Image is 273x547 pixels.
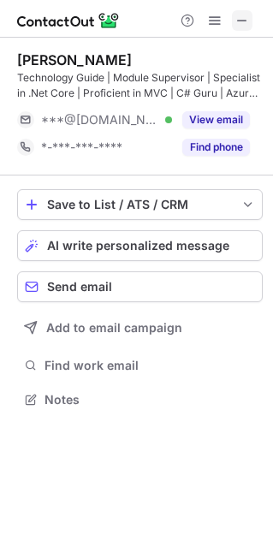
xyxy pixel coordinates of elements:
button: AI write personalized message [17,230,263,261]
span: Find work email [45,358,256,373]
img: ContactOut v5.3.10 [17,10,120,31]
button: Reveal Button [182,139,250,156]
span: ***@[DOMAIN_NAME] [41,112,159,128]
span: Send email [47,280,112,294]
div: Technology Guide | Module Supervisor | Specialist in .Net Core | Proficient in MVC | C# Guru | Az... [17,70,263,101]
button: save-profile-one-click [17,189,263,220]
button: Reveal Button [182,111,250,128]
div: [PERSON_NAME] [17,51,132,68]
span: Notes [45,392,256,407]
span: Add to email campaign [46,321,182,335]
div: Save to List / ATS / CRM [47,198,233,211]
span: AI write personalized message [47,239,229,253]
button: Add to email campaign [17,312,263,343]
button: Notes [17,388,263,412]
button: Find work email [17,354,263,378]
button: Send email [17,271,263,302]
